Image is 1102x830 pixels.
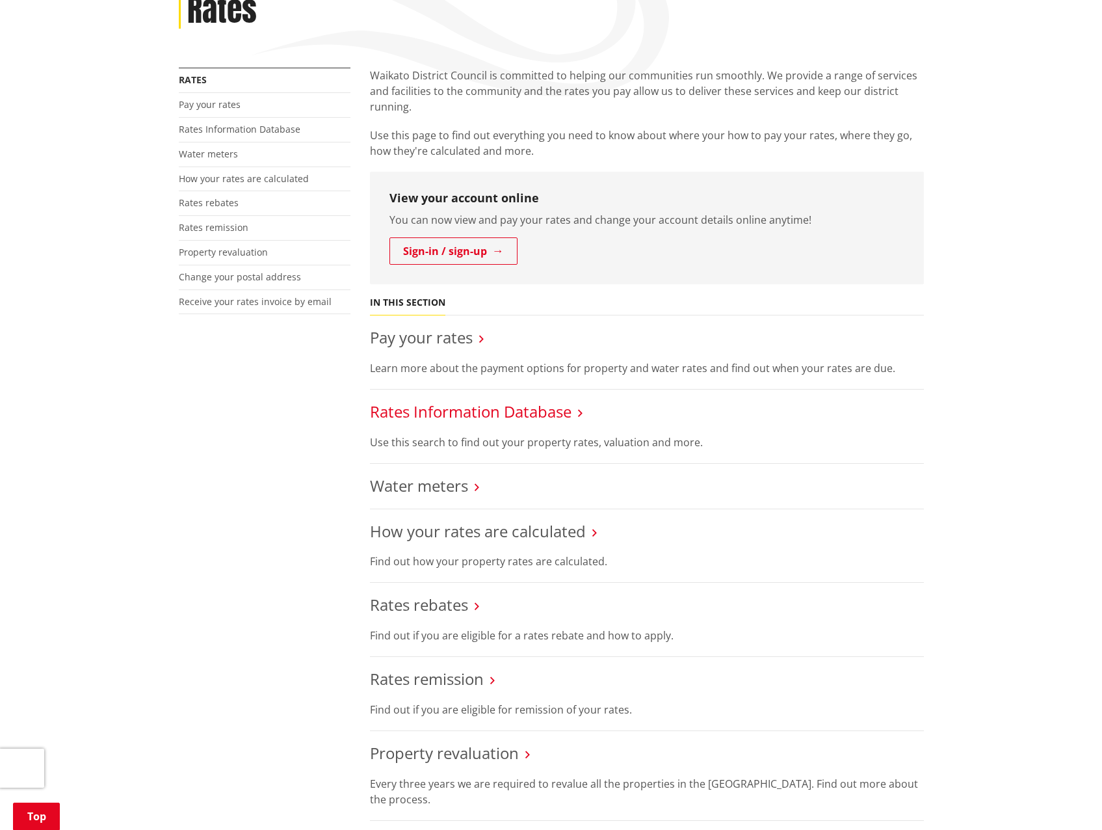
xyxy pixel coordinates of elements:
a: Rates [179,74,207,86]
p: Use this search to find out your property rates, valuation and more. [370,435,924,450]
a: Rates rebates [370,594,468,615]
p: Use this page to find out everything you need to know about where your how to pay your rates, whe... [370,127,924,159]
a: Rates Information Database [179,123,300,135]
a: Pay your rates [179,98,241,111]
a: Rates rebates [179,196,239,209]
a: Top [13,803,60,830]
a: Rates Information Database [370,401,571,422]
p: Learn more about the payment options for property and water rates and find out when your rates ar... [370,360,924,376]
a: Water meters [370,475,468,496]
a: Property revaluation [179,246,268,258]
h3: View your account online [389,191,904,206]
a: Rates remission [370,668,484,689]
p: You can now view and pay your rates and change your account details online anytime! [389,212,904,228]
a: Water meters [179,148,238,160]
a: Rates remission [179,221,248,234]
a: Change your postal address [179,271,301,283]
a: Sign-in / sign-up [389,237,518,265]
a: Pay your rates [370,327,473,348]
p: Find out if you are eligible for remission of your rates. [370,702,924,717]
a: How your rates are calculated [179,172,309,185]
p: Waikato District Council is committed to helping our communities run smoothly. We provide a range... [370,68,924,114]
a: How your rates are calculated [370,520,586,542]
p: Find out how your property rates are calculated. [370,554,924,569]
a: Receive your rates invoice by email [179,295,332,308]
h5: In this section [370,297,445,308]
a: Property revaluation [370,742,519,764]
iframe: Messenger Launcher [1042,775,1089,822]
p: Every three years we are required to revalue all the properties in the [GEOGRAPHIC_DATA]. Find ou... [370,776,924,807]
p: Find out if you are eligible for a rates rebate and how to apply. [370,628,924,643]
